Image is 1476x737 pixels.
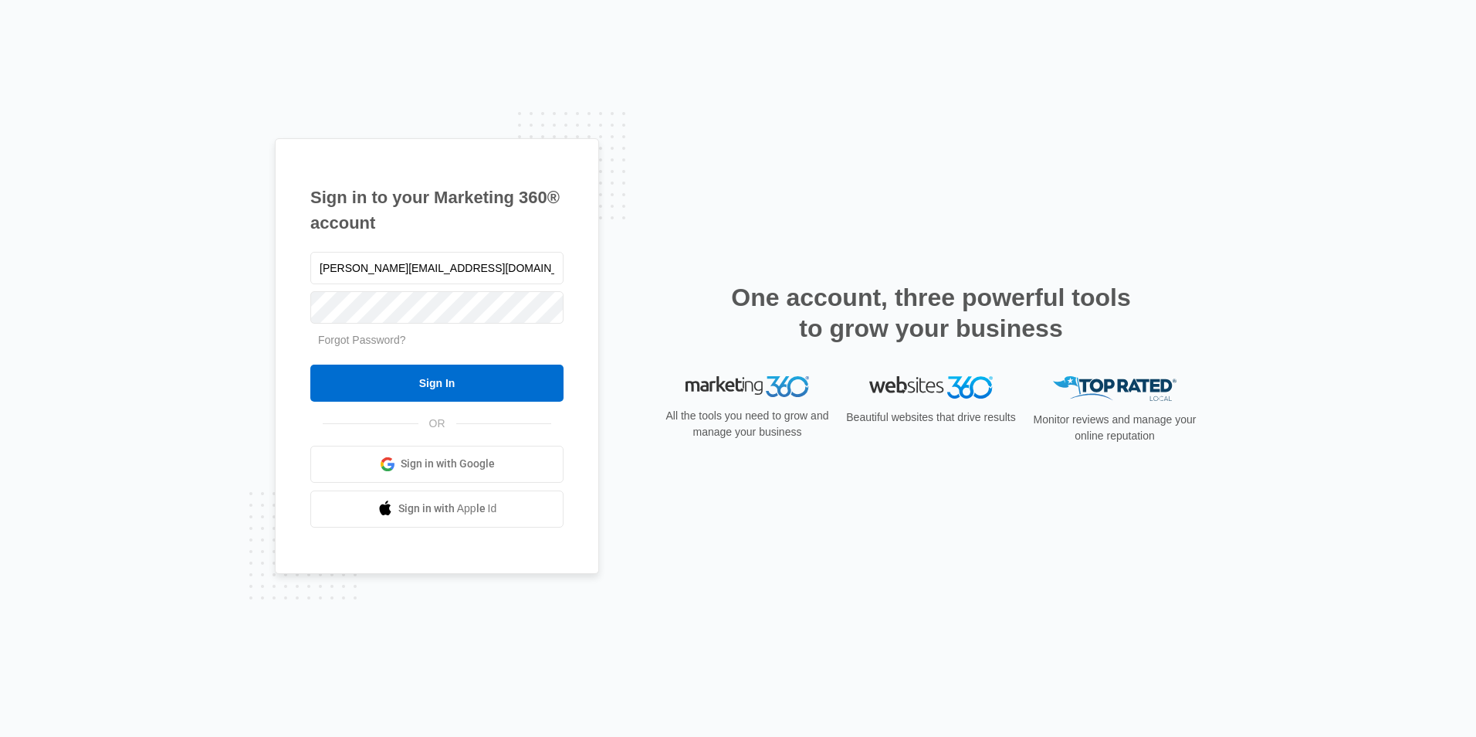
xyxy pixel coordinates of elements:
span: Sign in with Google [401,456,495,472]
h2: One account, three powerful tools to grow your business [726,282,1136,344]
img: Marketing 360 [686,376,809,398]
img: Websites 360 [869,376,993,399]
input: Email [310,252,564,284]
img: Top Rated Local [1053,376,1176,402]
a: Sign in with Google [310,446,564,483]
a: Forgot Password? [318,334,406,346]
span: OR [418,416,456,432]
span: Sign in with Apple Id [398,501,497,517]
p: All the tools you need to grow and manage your business [661,408,834,440]
input: Sign In [310,365,564,402]
p: Beautiful websites that drive results [845,409,1017,426]
h1: Sign in to your Marketing 360® account [310,185,564,236]
p: Monitor reviews and manage your online reputation [1028,412,1201,444]
a: Sign in with Apple Id [310,491,564,528]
